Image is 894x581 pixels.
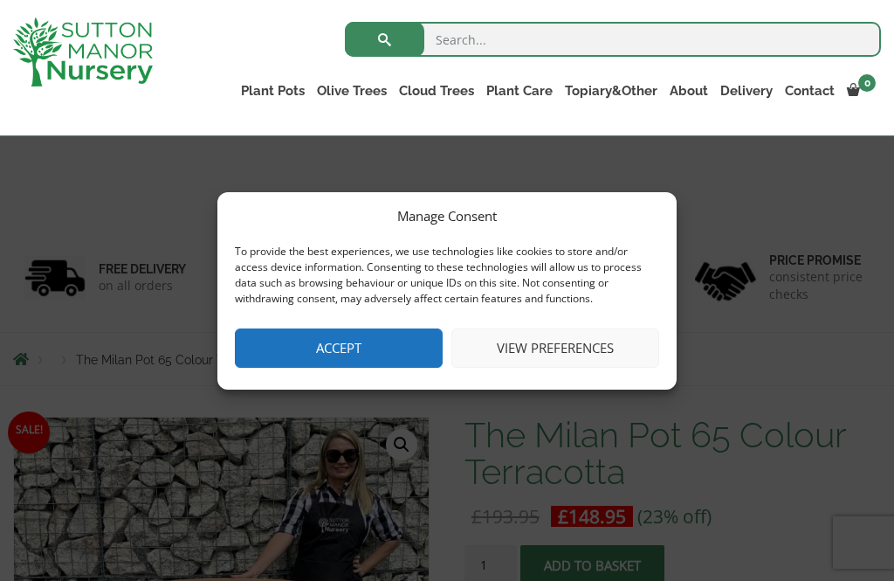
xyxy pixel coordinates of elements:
[714,79,779,103] a: Delivery
[345,22,881,57] input: Search...
[480,79,559,103] a: Plant Care
[235,244,657,307] div: To provide the best experiences, we use technologies like cookies to store and/or access device i...
[235,329,443,368] button: Accept
[559,79,664,103] a: Topiary&Other
[311,79,393,103] a: Olive Trees
[235,79,311,103] a: Plant Pots
[841,79,881,103] a: 0
[397,205,497,226] div: Manage Consent
[393,79,480,103] a: Cloud Trees
[664,79,714,103] a: About
[779,79,841,103] a: Contact
[451,329,659,368] button: View preferences
[13,17,153,86] img: logo
[858,74,876,92] span: 0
